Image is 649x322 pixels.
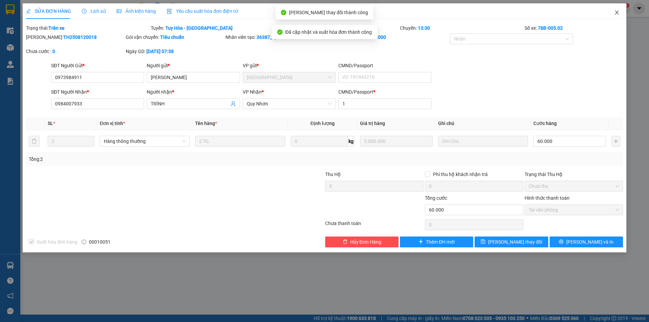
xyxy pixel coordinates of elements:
span: Lịch sử [82,8,106,14]
span: Thu Hộ [325,172,341,177]
span: plus [418,239,423,245]
button: deleteHủy Đơn Hàng [325,237,399,247]
span: clock-circle [82,9,87,14]
span: check-circle [277,29,283,35]
span: Xuất hóa đơn hàng [34,238,80,246]
span: Giá trị hàng [360,121,385,126]
div: Chuyến: [399,24,524,32]
div: Trạng thái Thu Hộ [525,171,623,178]
span: close [614,10,620,15]
span: edit [26,9,31,14]
span: printer [559,239,563,245]
b: 0 [52,49,55,54]
div: [PERSON_NAME]: [26,33,124,41]
span: Tuy Hòa [247,72,332,82]
div: Ngày GD: [126,48,224,55]
span: VP Nhận [243,89,262,95]
div: CMND/Passport [338,88,431,96]
b: Tiêu chuẩn [160,34,184,40]
input: 0 [360,136,433,147]
span: [PERSON_NAME] thay đổi thành công [289,10,368,15]
span: Thêm ĐH mới [426,238,455,246]
span: user-add [231,101,236,106]
span: Tên hàng [195,121,217,126]
span: Hủy Đơn Hàng [350,238,381,246]
div: Chưa cước : [26,48,124,55]
span: 00010051 [89,238,111,246]
span: kg [348,136,355,147]
div: CMND/Passport [338,62,431,69]
button: Close [607,3,626,22]
div: Người gửi [147,62,240,69]
button: delete [29,136,40,147]
b: Tuy Hòa - [GEOGRAPHIC_DATA] [165,25,233,31]
span: Tại văn phòng [529,205,619,215]
div: Tuyến: [150,24,275,32]
span: Hàng thông thường [104,136,186,146]
span: Ảnh kiện hàng [117,8,156,14]
b: TH2508120018 [63,34,97,40]
div: Cước rồi : [350,33,449,41]
button: plusThêm ĐH mới [400,237,473,247]
span: Đơn vị tính [100,121,125,126]
div: VP gửi [243,62,336,69]
span: Định lượng [311,121,335,126]
span: picture [117,9,121,14]
input: Ghi Chú [438,136,528,147]
b: [DATE] 07:58 [146,49,174,54]
div: Người nhận [147,88,240,96]
span: save [481,239,485,245]
span: Tổng cước [425,195,447,201]
span: Phí thu hộ khách nhận trả [430,171,490,178]
div: Trạng thái: [25,24,150,32]
div: Số xe: [524,24,624,32]
b: 36387_vpth8.mocthao [257,34,305,40]
th: Ghi chú [435,117,531,130]
span: [PERSON_NAME] thay đổi [488,238,542,246]
label: Hình thức thanh toán [525,195,570,201]
span: info-circle [81,240,86,244]
div: SĐT Người Nhận [51,88,144,96]
div: Chưa thanh toán [324,220,424,231]
span: check-circle [281,10,286,15]
div: SĐT Người Gửi [51,62,144,69]
div: Ngày: [275,24,400,32]
span: Đã cập nhật và xuất hóa đơn thành công [285,29,372,35]
div: Nhân viên tạo: [225,33,349,41]
div: Tổng: 2 [29,155,250,163]
button: save[PERSON_NAME] thay đổi [475,237,548,247]
span: Cước hàng [533,121,557,126]
input: VD: Bàn, Ghế [195,136,285,147]
span: [PERSON_NAME] và In [566,238,614,246]
span: Yêu cầu xuất hóa đơn điện tử [167,8,238,14]
button: plus [611,136,620,147]
b: 78B-005.02 [538,25,563,31]
span: delete [343,239,347,245]
span: Quy Nhơn [247,99,332,109]
b: 60.000 [371,34,386,40]
div: Gói vận chuyển: [126,33,224,41]
span: SỬA ĐƠN HÀNG [26,8,71,14]
span: Chưa thu [529,181,619,191]
button: printer[PERSON_NAME] và In [550,237,623,247]
img: icon [167,9,172,14]
span: SL [48,121,53,126]
b: Trên xe [48,25,65,31]
b: 13:30 [418,25,430,31]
